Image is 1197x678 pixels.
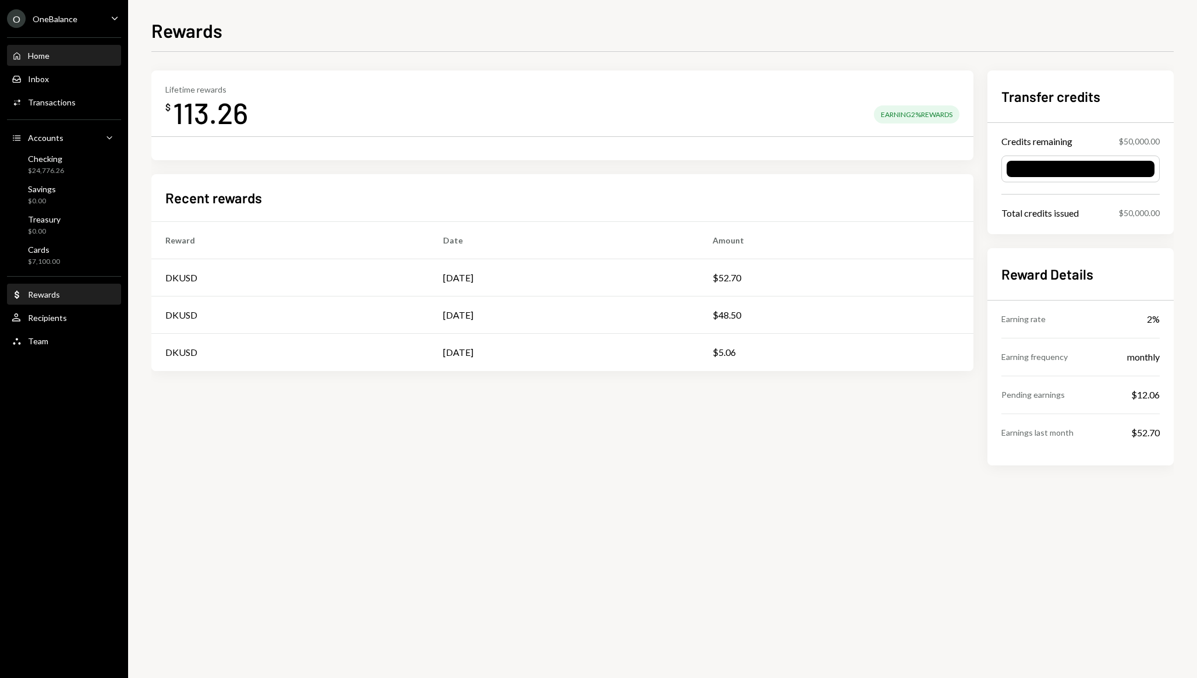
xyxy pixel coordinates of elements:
div: Treasury [28,214,61,224]
div: Inbox [28,74,49,84]
h2: Reward Details [1001,264,1160,284]
div: Recipients [28,313,67,323]
td: DKUSD [151,296,429,334]
th: Reward [151,222,429,259]
a: Inbox [7,68,121,89]
td: $52.70 [699,259,973,296]
div: Earning frequency [1001,351,1068,363]
td: DKUSD [151,259,429,296]
div: [DATE] [443,345,473,359]
div: $ [165,101,171,113]
div: 2% [1147,312,1160,326]
div: Checking [28,154,64,164]
a: Recipients [7,307,121,328]
a: Transactions [7,91,121,112]
div: $50,000.00 [1119,207,1160,219]
div: $0.00 [28,227,61,236]
div: $50,000.00 [1119,135,1160,147]
div: Total credits issued [1001,206,1079,220]
div: OneBalance [33,14,77,24]
a: Home [7,45,121,66]
div: Accounts [28,133,63,143]
td: DKUSD [151,334,429,371]
div: Earning rate [1001,313,1046,325]
div: [DATE] [443,271,473,285]
h2: Recent rewards [165,188,262,207]
h1: Rewards [151,19,222,42]
div: $24,776.26 [28,166,64,176]
a: Savings$0.00 [7,181,121,209]
div: Rewards [28,289,60,299]
th: Amount [699,222,973,259]
div: Home [28,51,49,61]
div: Cards [28,245,60,255]
th: Date [429,222,699,259]
div: Savings [28,184,56,194]
div: Team [28,336,48,346]
a: Rewards [7,284,121,305]
div: 113.26 [173,94,248,131]
div: [DATE] [443,308,473,322]
div: Pending earnings [1001,389,1065,401]
div: Lifetime rewards [165,84,248,94]
a: Checking$24,776.26 [7,150,121,178]
div: $52.70 [1131,426,1160,440]
a: Cards$7,100.00 [7,241,121,269]
div: $12.06 [1131,388,1160,402]
div: O [7,9,26,28]
div: monthly [1127,350,1160,364]
h2: Transfer credits [1001,87,1160,106]
div: $0.00 [28,196,56,206]
a: Treasury$0.00 [7,211,121,239]
td: $48.50 [699,296,973,334]
div: $7,100.00 [28,257,60,267]
div: Earnings last month [1001,426,1074,439]
div: Credits remaining [1001,135,1072,149]
a: Accounts [7,127,121,148]
a: Team [7,330,121,351]
div: Earning 2% Rewards [874,105,959,123]
div: Transactions [28,97,76,107]
td: $5.06 [699,334,973,371]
